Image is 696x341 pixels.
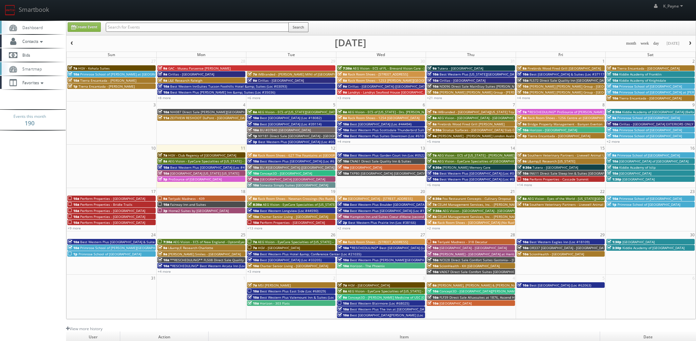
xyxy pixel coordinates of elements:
span: Dashboard [19,25,43,30]
span: Fairway Inn and Suites [170,202,206,207]
span: Bridge Property Management - Banyan Everton [528,122,602,126]
span: 10a [338,159,349,163]
span: ProSource of [GEOGRAPHIC_DATA] [168,177,222,181]
span: 10a [248,116,259,120]
span: 10a [607,96,618,100]
a: +3 more [337,96,350,100]
span: 1p [248,134,257,138]
a: +13 more [247,226,262,230]
span: 9a [158,245,167,250]
span: 1:30p [607,240,621,244]
span: 9a [427,159,437,163]
span: Contacts [19,38,44,44]
span: Firebirds Wood Fired Grill [GEOGRAPHIC_DATA] [528,66,601,71]
a: Create Event [68,22,101,32]
span: Smartmap [19,66,42,72]
span: Primrose School of [GEOGRAPHIC_DATA] [617,153,680,158]
span: Cirillas - [GEOGRAPHIC_DATA] [168,72,214,76]
span: 10a [517,84,528,89]
span: AEG Vision - EyeCare Specialties of [GEOGRAPHIC_DATA] - Medfield Eye Associates [438,159,567,163]
span: 6:30a [427,196,441,201]
button: Search [288,22,308,32]
span: 3p [248,139,257,144]
span: AEG Vision - Eyes of the World - [US_STATE][GEOGRAPHIC_DATA] [528,196,627,201]
span: *RESCHEDULING* Best [GEOGRAPHIC_DATA] (Loc #44309) [350,245,441,250]
button: month [624,39,639,48]
span: 7a [248,72,257,76]
span: 10a [68,240,79,244]
span: 10a [248,252,259,256]
span: [GEOGRAPHIC_DATA] - [STREET_ADDRESS] [348,196,413,201]
span: 9a [338,84,347,89]
span: 10a [248,159,259,163]
span: Firebirds Wood Fired Grill [PERSON_NAME] [438,122,505,126]
span: [GEOGRAPHIC_DATA] [GEOGRAPHIC_DATA] [260,177,325,181]
span: Best Western Plus Hotel &amp; Conference Center (Loc #21035) [260,252,361,256]
span: HGV - Club Regency of [GEOGRAPHIC_DATA] [168,153,236,158]
span: 8a [517,116,527,120]
span: 9:30a [427,165,441,170]
span: 10a [248,122,259,126]
span: 10a [338,171,349,176]
span: 9a [158,196,167,201]
span: Fox Restaurant Concepts - Culinary Dropout [442,196,511,201]
span: [PERSON_NAME] [PERSON_NAME] Group - [PERSON_NAME] - 712 [PERSON_NAME] Trove [PERSON_NAME] [439,90,604,95]
span: AEG Vision - ECS of [US_STATE] - Drs. [PERSON_NAME] and [PERSON_NAME] [348,110,466,114]
span: 10a [68,214,79,219]
span: Best Western Plus [GEOGRAPHIC_DATA] (Loc #05721) [439,171,523,176]
span: Perform Properties - [GEOGRAPHIC_DATA] [260,220,325,225]
span: Perform Properties - [GEOGRAPHIC_DATA] [80,208,145,213]
span: 9a [248,78,257,83]
span: 7a [517,110,527,114]
span: 10a [338,165,349,170]
span: 10a [607,128,618,132]
span: 10a [517,177,528,181]
span: Primrose School of [GEOGRAPHIC_DATA] [619,134,682,138]
span: 10a [517,240,528,244]
span: 8a [338,240,347,244]
span: Best [GEOGRAPHIC_DATA] (Loc #39114) [260,122,322,126]
span: 9a [158,78,167,83]
span: 10a [158,202,169,207]
span: [GEOGRAPHIC_DATA] of [GEOGRAPHIC_DATA] [619,159,688,163]
span: ZEITVIEW RESHOOT DuPont - [GEOGRAPHIC_DATA], [GEOGRAPHIC_DATA] [170,116,283,120]
span: 10a [68,72,79,76]
span: Best Western Plus [GEOGRAPHIC_DATA] (Loc #05665) [439,177,523,181]
span: 8a [517,196,527,201]
span: [GEOGRAPHIC_DATA] [350,165,382,170]
a: +4 more [337,139,350,144]
span: 10a [517,128,528,132]
span: 10a [248,165,259,170]
span: Rack Room Shoes - 1256 Centre at [GEOGRAPHIC_DATA] [528,116,615,120]
span: 10a [517,171,528,176]
span: L&amp;E Research [US_STATE] [528,159,575,163]
span: 10a [427,245,438,250]
span: 10a [427,78,438,83]
span: 7a [427,202,437,207]
span: 7a [427,153,437,158]
span: 8a [338,72,347,76]
span: Primrose School of [GEOGRAPHIC_DATA] [617,202,680,207]
span: 8:30a [607,110,621,114]
span: 8a [427,220,437,225]
span: 9a [427,66,437,71]
span: Cirillas - [GEOGRAPHIC_DATA] ([GEOGRAPHIC_DATA]) [348,84,429,89]
span: NY181 Direct Sale [GEOGRAPHIC_DATA] - [GEOGRAPHIC_DATA] [258,134,355,138]
span: Rack Room Shoes - 1254 [GEOGRAPHIC_DATA] [348,116,419,120]
span: CELA4 Management Services, Inc. - [PERSON_NAME] Hyundai [438,202,534,207]
span: Best Western Plus Prairie Inn (Loc #38166) [348,220,416,225]
span: [PERSON_NAME] Smiles - [GEOGRAPHIC_DATA] [168,252,241,256]
span: 8:30a [427,128,441,132]
span: 7a [248,240,257,244]
span: 10a [338,122,349,126]
span: 10a [517,245,528,250]
span: Teriyaki Madness - 439 [168,196,205,201]
span: CELA4 Management Services, Inc. - [PERSON_NAME] Genesis [438,214,533,219]
span: Primrose School of [GEOGRAPHIC_DATA] [619,196,682,201]
span: Tierra Encantada - [GEOGRAPHIC_DATA] [528,134,590,138]
span: [GEOGRAPHIC_DATA] [622,240,655,244]
span: Tutera - [GEOGRAPHIC_DATA] [438,66,483,71]
span: Primrose School of [GEOGRAPHIC_DATA] [79,252,141,256]
span: L&E Research Raleigh [168,78,202,83]
span: 10a [427,90,438,95]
